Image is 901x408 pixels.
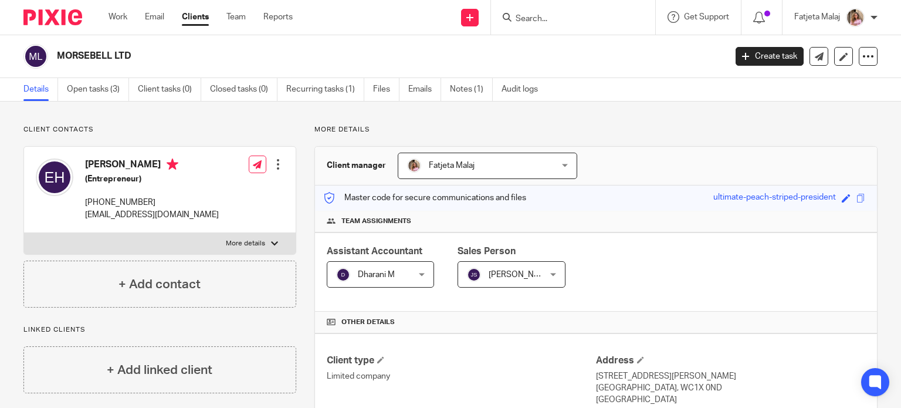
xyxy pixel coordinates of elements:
[736,47,804,66] a: Create task
[107,361,212,379] h4: + Add linked client
[684,13,729,21] span: Get Support
[23,9,82,25] img: Pixie
[429,161,475,170] span: Fatjeta Malaj
[327,355,596,367] h4: Client type
[85,159,219,173] h4: [PERSON_NAME]
[226,11,246,23] a: Team
[182,11,209,23] a: Clients
[327,160,386,171] h3: Client manager
[373,78,399,101] a: Files
[145,11,164,23] a: Email
[109,11,127,23] a: Work
[118,275,201,294] h4: + Add contact
[327,370,596,382] p: Limited company
[57,50,586,62] h2: MORSEBELL LTD
[341,318,395,327] span: Other details
[502,78,547,101] a: Audit logs
[67,78,129,101] a: Open tasks (3)
[713,191,836,205] div: ultimate-peach-striped-president
[514,14,620,25] input: Search
[226,239,265,248] p: More details
[358,271,395,279] span: Dharani M
[23,78,58,101] a: Details
[794,11,840,23] p: Fatjeta Malaj
[36,159,73,196] img: svg%3E
[458,247,516,256] span: Sales Person
[23,125,296,134] p: Client contacts
[167,159,178,170] i: Primary
[596,355,865,367] h4: Address
[596,370,865,382] p: [STREET_ADDRESS][PERSON_NAME]
[286,78,364,101] a: Recurring tasks (1)
[138,78,201,101] a: Client tasks (0)
[85,197,219,208] p: [PHONE_NUMBER]
[596,382,865,394] p: [GEOGRAPHIC_DATA], WC1X 0ND
[324,192,526,204] p: Master code for secure communications and files
[314,125,878,134] p: More details
[341,217,411,226] span: Team assignments
[263,11,293,23] a: Reports
[23,325,296,335] p: Linked clients
[489,271,553,279] span: [PERSON_NAME]
[85,209,219,221] p: [EMAIL_ADDRESS][DOMAIN_NAME]
[327,247,422,256] span: Assistant Accountant
[336,268,350,282] img: svg%3E
[85,173,219,185] h5: (Entrepreneur)
[467,268,481,282] img: svg%3E
[596,394,865,406] p: [GEOGRAPHIC_DATA]
[450,78,493,101] a: Notes (1)
[846,8,865,27] img: MicrosoftTeams-image%20(5).png
[210,78,277,101] a: Closed tasks (0)
[408,78,441,101] a: Emails
[407,159,421,173] img: MicrosoftTeams-image%20(5).png
[23,44,48,69] img: svg%3E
